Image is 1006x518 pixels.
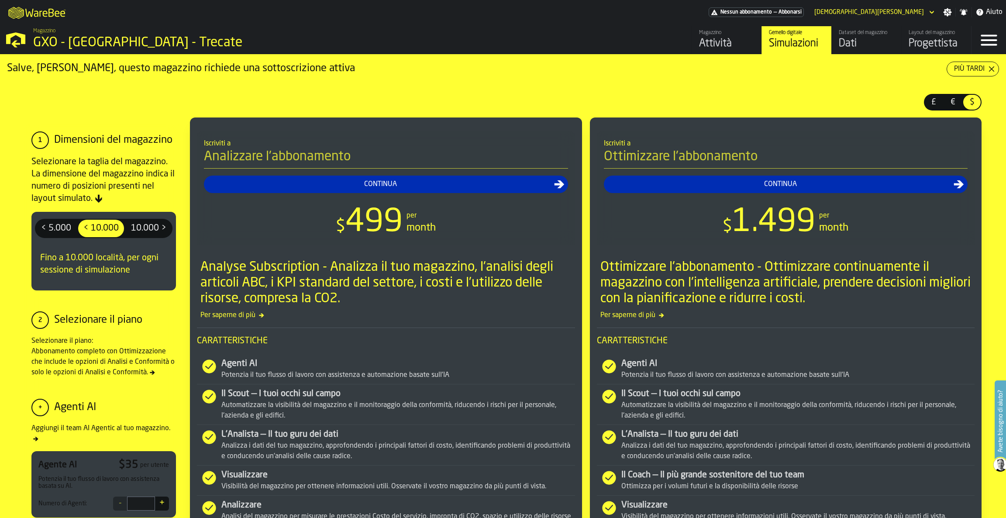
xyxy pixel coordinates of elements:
[996,381,1005,461] label: Avete bisogno di aiuto?
[699,37,754,51] div: Attività
[204,138,568,149] div: Iscriviti a
[54,313,142,327] div: Selezionare il piano
[207,179,554,190] div: Continua
[779,9,802,15] span: Abbonarsi
[31,336,176,378] div: Selezionare il piano: Abbonamento completo con Ottimizzazione che include le opzioni di Analisi e...
[221,499,575,511] div: Analizzare
[221,469,575,481] div: Visualizzare
[221,428,575,441] div: L'Analista — Il tuo guru dei dati
[35,219,77,238] label: button-switch-multi-< 5.000
[924,94,943,111] label: button-switch-multi-£
[345,207,403,238] span: 499
[940,8,955,17] label: button-toggle-Impostazioni
[600,259,975,307] div: Ottimizzare l'abbonamento - Ottimizzare continuamente il magazzino con l'intelligenza artificiale...
[909,30,964,36] div: Layout del magazzino
[77,219,125,238] label: button-switch-multi-< 10.000
[221,388,575,400] div: Il Scout — I tuoi occhi sul campo
[54,401,96,414] div: Agenti AI
[972,26,1006,54] label: button-toggle-Menu
[221,370,575,380] div: Potenzia il tuo flusso di lavoro con assistenza e automazione basate sull'IA
[38,476,169,490] div: Potenzia il tuo flusso di lavoro con assistenza basata su AI.
[621,499,975,511] div: Visualizzare
[774,9,777,15] span: —
[78,220,124,237] div: thumb
[604,176,968,193] button: button-Continua
[839,37,894,51] div: Dati
[947,62,999,76] button: button-Più tardi
[621,400,975,421] div: Automatizzare la visibilità del magazzino e il monitoraggio della conformità, riducendo i rischi ...
[155,497,169,511] button: +
[723,218,732,235] span: $
[811,7,936,17] div: DropdownMenuValue-Matteo Cultrera
[831,26,901,54] a: link-to-/wh/i/7274009e-5361-4e21-8e36-7045ee840609/data
[965,97,979,108] span: $
[38,221,75,235] span: < 5.000
[962,94,982,111] label: button-switch-multi-$
[407,221,436,235] div: month
[956,8,972,17] label: button-toggle-Notifiche
[597,310,975,321] span: Per saperne di più
[113,497,127,511] button: -
[31,311,49,329] div: 2
[621,358,975,370] div: Agenti AI
[126,220,172,237] div: thumb
[7,62,947,76] div: Salve, [PERSON_NAME], questo magazzino richiede una sottoscrizione attiva
[927,97,941,108] span: £
[127,221,170,235] span: 10.000 >
[621,441,975,462] div: Analizza i dati del tuo magazzino, approfondendo i principali fattori di costo, identificando pro...
[709,7,804,17] div: Abbonamento al menu
[38,459,77,471] div: Agente AI
[31,156,176,205] div: Selezionare la taglia del magazzino. La dimensione del magazzino indica il numero di posizioni pr...
[604,149,968,169] h4: Ottimizzare l'abbonamento
[769,30,824,36] div: Gemello digitale
[221,358,575,370] div: Agenti AI
[407,211,417,221] div: per
[336,218,345,235] span: $
[946,97,960,108] span: €
[951,64,988,74] div: Più tardi
[80,221,122,235] span: < 10.000
[720,9,772,15] span: Nessun abbonamento
[814,9,924,16] div: DropdownMenuValue-Matteo Cultrera
[125,219,172,238] label: button-switch-multi-10.000 >
[221,400,575,421] div: Automatizzare la visibilità del magazzino e il monitoraggio della conformità, riducendo i rischi ...
[204,149,568,169] h4: Analizzare l'abbonamento
[732,207,816,238] span: 1.499
[819,221,848,235] div: month
[31,423,176,444] div: Aggiungi il team AI Agentic al tuo magazzino.
[38,500,87,507] div: Numero di Agenti:
[197,335,575,347] span: Caratteristiche
[699,30,754,36] div: Magazzino
[621,469,975,481] div: Il Coach — Il più grande sostenitore del tuo team
[35,245,172,283] div: Fino a 10.000 località, per ogni sessione di simulazione
[963,95,981,110] div: thumb
[769,37,824,51] div: Simulazioni
[33,35,269,51] div: GXO - [GEOGRAPHIC_DATA] - Trecate
[986,7,1003,17] span: Aiuto
[709,7,804,17] a: link-to-/wh/i/7274009e-5361-4e21-8e36-7045ee840609/pricing/
[839,30,894,36] div: Dataset del magazzino
[761,26,831,54] a: link-to-/wh/i/7274009e-5361-4e21-8e36-7045ee840609/simulations
[943,94,962,111] label: button-switch-multi-€
[221,481,575,492] div: Visibilità del magazzino per ottenere informazioni utili. Osservate il vostro magazzino da più pu...
[621,428,975,441] div: L'Analista — Il tuo guru dei dati
[621,370,975,380] div: Potenzia il tuo flusso di lavoro con assistenza e automazione basate sull'IA
[197,310,575,321] span: Per saperne di più
[607,179,954,190] div: Continua
[621,481,975,492] div: Ottimizza per i volumi futuri e la disponibilità delle risorse
[54,133,172,147] div: Dimensioni del magazzino
[33,28,55,34] span: Magazzino
[901,26,971,54] a: link-to-/wh/i/7274009e-5361-4e21-8e36-7045ee840609/designer
[597,335,975,347] span: Caratteristiche
[140,462,169,469] div: per utente
[972,7,1006,17] label: button-toggle-Aiuto
[221,441,575,462] div: Analizza i dati del tuo magazzino, approfondendo i principali fattori di costo, identificando pro...
[621,388,975,400] div: Il Scout — I tuoi occhi sul campo
[200,259,575,307] div: Analyse Subscription - Analizza il tuo magazzino, l'analisi degli articoli ABC, i KPI standard de...
[31,399,49,416] div: +
[119,458,138,472] div: $ 35
[819,211,829,221] div: per
[692,26,761,54] a: link-to-/wh/i/7274009e-5361-4e21-8e36-7045ee840609/feed/
[604,138,968,149] div: Iscriviti a
[909,37,964,51] div: Progettista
